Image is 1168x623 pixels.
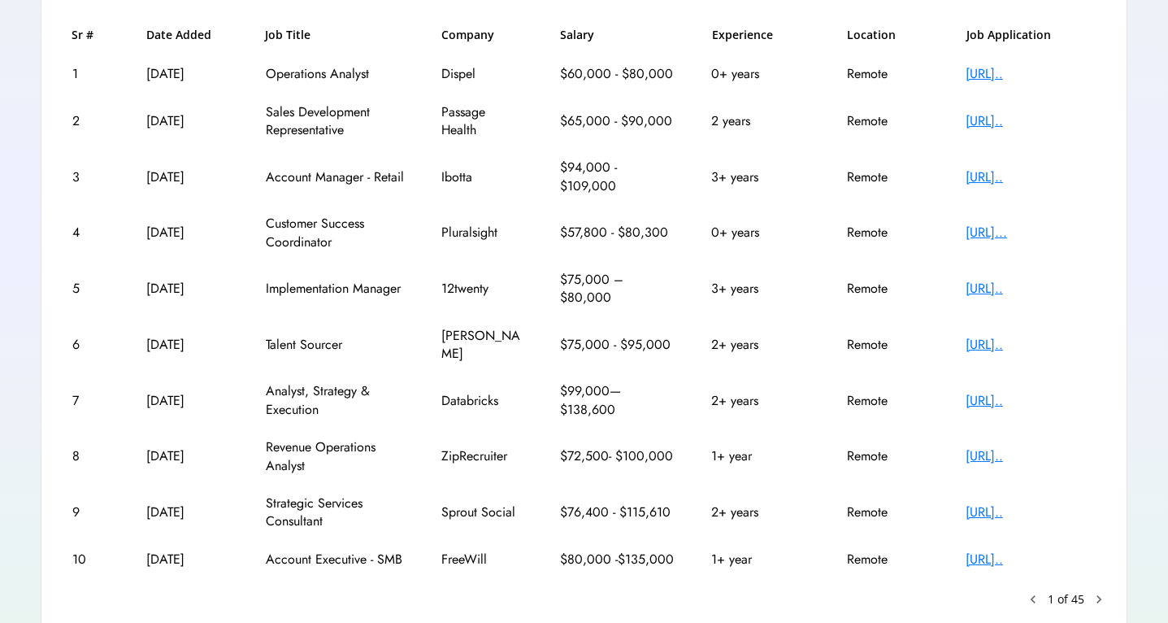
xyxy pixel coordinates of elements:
div: Remote [847,65,928,83]
div: [PERSON_NAME] [441,327,523,364]
div: 6 [72,336,109,354]
div: Ibotta [441,168,523,186]
h6: Location [847,27,928,43]
h6: Date Added [146,27,228,43]
h6: Salary [560,27,674,43]
div: $75,000 – $80,000 [560,271,674,307]
div: [URL]... [966,224,1096,242]
div: $57,800 - $80,300 [560,224,674,242]
h6: Job Title [265,27,310,43]
h6: Company [441,27,523,43]
div: 7 [72,392,109,410]
div: Remote [847,280,928,298]
div: Account Executive - SMB [266,551,404,569]
div: 5 [72,280,109,298]
div: $80,000 -$135,000 [560,551,674,569]
div: [DATE] [146,112,228,130]
div: [DATE] [146,168,228,186]
div: [URL].. [966,280,1096,298]
div: Sales Development Representative [266,103,404,140]
div: Remote [847,224,928,242]
div: [URL].. [966,168,1096,186]
div: [URL].. [966,336,1096,354]
div: 4 [72,224,109,242]
div: 0+ years [711,224,809,242]
h6: Job Application [966,27,1096,43]
div: [URL].. [966,503,1096,521]
div: $72,500- $100,000 [560,447,674,465]
div: 0+ years [711,65,809,83]
div: 3+ years [711,280,809,298]
div: Pluralsight [441,224,523,242]
div: $60,000 - $80,000 [560,65,674,83]
div: [DATE] [146,65,228,83]
button: keyboard_arrow_left [1025,591,1041,608]
div: 1+ year [711,551,809,569]
div: ZipRecruiter [441,447,523,465]
div: 1 [72,65,109,83]
div: Remote [847,336,928,354]
div: 8 [72,447,109,465]
div: 10 [72,551,109,569]
div: [DATE] [146,280,228,298]
div: [URL].. [966,447,1096,465]
div: [DATE] [146,224,228,242]
button: chevron_right [1091,591,1107,608]
h6: Experience [712,27,810,43]
div: 1+ year [711,447,809,465]
div: [URL].. [966,551,1096,569]
div: FreeWill [441,551,523,569]
div: Analyst, Strategy & Execution [266,382,404,419]
div: 1 of 45 [1048,591,1084,608]
div: [DATE] [146,392,228,410]
div: Revenue Operations Analyst [266,438,404,475]
div: $76,400 - $115,610 [560,503,674,521]
div: 2+ years [711,503,809,521]
div: 2+ years [711,336,809,354]
div: [URL].. [966,65,1096,83]
div: 2 years [711,112,809,130]
div: Remote [847,503,928,521]
h6: Sr # [72,27,108,43]
div: 3+ years [711,168,809,186]
div: Sprout Social [441,503,523,521]
div: Passage Health [441,103,523,140]
div: Account Manager - Retail [266,168,404,186]
div: Remote [847,168,928,186]
div: Remote [847,551,928,569]
div: Databricks [441,392,523,410]
div: Customer Success Coordinator [266,215,404,251]
div: $94,000 - $109,000 [560,159,674,195]
div: Remote [847,447,928,465]
div: [DATE] [146,551,228,569]
div: 12twenty [441,280,523,298]
div: [DATE] [146,447,228,465]
div: [DATE] [146,336,228,354]
div: 2+ years [711,392,809,410]
div: [URL].. [966,112,1096,130]
div: $75,000 - $95,000 [560,336,674,354]
div: Implementation Manager [266,280,404,298]
div: $99,000—$138,600 [560,382,674,419]
div: [URL].. [966,392,1096,410]
div: Strategic Services Consultant [266,494,404,531]
div: Remote [847,112,928,130]
div: 9 [72,503,109,521]
div: Talent Sourcer [266,336,404,354]
div: Dispel [441,65,523,83]
div: 2 [72,112,109,130]
div: $65,000 - $90,000 [560,112,674,130]
div: Operations Analyst [266,65,404,83]
div: Remote [847,392,928,410]
div: [DATE] [146,503,228,521]
div: 3 [72,168,109,186]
